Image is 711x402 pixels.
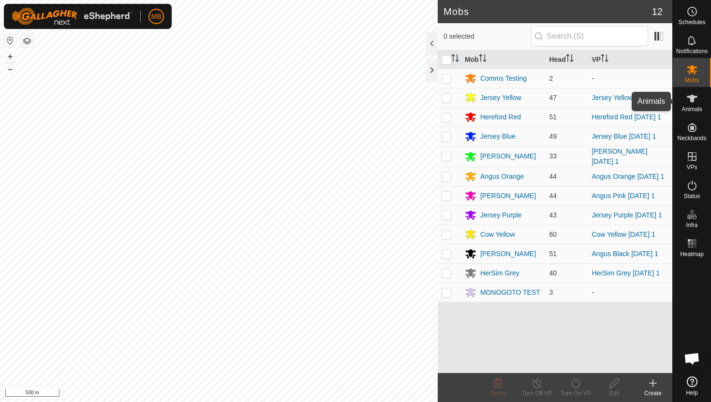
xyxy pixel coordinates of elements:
div: Jersey Blue [480,131,516,142]
span: Infra [686,222,697,228]
a: Help [673,373,711,400]
span: VPs [686,164,697,170]
a: [PERSON_NAME] [DATE] 1 [592,147,647,165]
td: - [588,283,672,302]
h2: Mobs [444,6,652,17]
th: VP [588,50,672,69]
th: Mob [461,50,546,69]
div: Hereford Red [480,112,521,122]
a: Angus Orange [DATE] 1 [592,172,664,180]
a: Cow Yellow [DATE] 1 [592,230,655,238]
p-sorticon: Activate to sort [451,56,459,63]
a: Open chat [678,344,707,373]
a: Jersey Blue [DATE] 1 [592,132,656,140]
input: Search (S) [531,26,648,46]
a: Privacy Policy [180,389,217,398]
span: 60 [549,230,557,238]
div: Jersey Purple [480,210,522,220]
span: MB [151,12,162,22]
td: - [588,69,672,88]
span: 44 [549,192,557,200]
span: 0 selected [444,31,531,42]
a: Angus Black [DATE] 1 [592,250,658,258]
a: Angus Pink [DATE] 1 [592,192,654,200]
div: HerSim Grey [480,268,519,278]
span: 33 [549,152,557,160]
button: Map Layers [21,35,33,47]
div: Edit [595,389,634,398]
p-sorticon: Activate to sort [566,56,574,63]
button: + [4,51,16,62]
div: Comms Testing [480,73,527,84]
a: Jersey Yellow [DATE] 1 [592,94,661,101]
span: Schedules [678,19,705,25]
a: Hereford Red [DATE] 1 [592,113,661,121]
span: 47 [549,94,557,101]
span: 12 [652,4,663,19]
div: [PERSON_NAME] [480,151,536,161]
button: – [4,63,16,75]
span: 43 [549,211,557,219]
span: 49 [549,132,557,140]
span: Notifications [676,48,708,54]
div: [PERSON_NAME] [480,249,536,259]
a: HerSim Grey [DATE] 1 [592,269,660,277]
img: Gallagher Logo [12,8,133,25]
span: Animals [681,106,702,112]
span: Mobs [685,77,699,83]
div: Turn On VP [556,389,595,398]
div: Angus Orange [480,172,524,182]
p-sorticon: Activate to sort [479,56,487,63]
button: Reset Map [4,35,16,46]
span: Delete [490,390,507,397]
div: Create [634,389,672,398]
span: 3 [549,288,553,296]
div: Jersey Yellow [480,93,521,103]
a: Jersey Purple [DATE] 1 [592,211,662,219]
span: 51 [549,250,557,258]
div: [PERSON_NAME] [480,191,536,201]
span: Heatmap [680,251,704,257]
th: Head [545,50,588,69]
div: Cow Yellow [480,230,515,240]
span: 44 [549,172,557,180]
a: Contact Us [228,389,257,398]
span: Help [686,390,698,396]
span: Neckbands [677,135,706,141]
span: Status [683,193,700,199]
p-sorticon: Activate to sort [601,56,608,63]
div: MONOGOTO TEST [480,287,540,298]
span: 51 [549,113,557,121]
div: Turn Off VP [518,389,556,398]
span: 40 [549,269,557,277]
span: 2 [549,74,553,82]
